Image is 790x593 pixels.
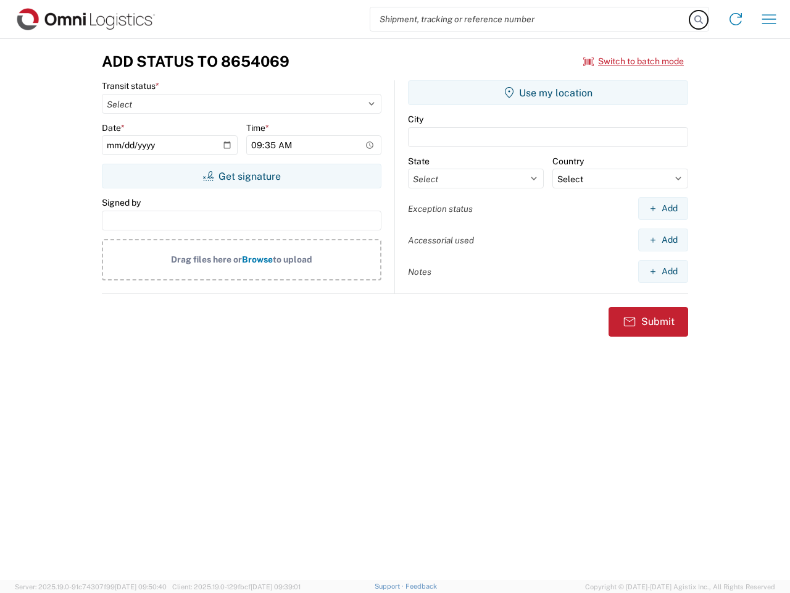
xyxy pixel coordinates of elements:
[408,80,688,105] button: Use my location
[102,53,289,70] h3: Add Status to 8654069
[102,122,125,133] label: Date
[408,266,431,277] label: Notes
[638,229,688,251] button: Add
[115,583,167,591] span: [DATE] 09:50:40
[251,583,301,591] span: [DATE] 09:39:01
[15,583,167,591] span: Server: 2025.19.0-91c74307f99
[638,260,688,283] button: Add
[172,583,301,591] span: Client: 2025.19.0-129fbcf
[171,254,242,264] span: Drag files here or
[246,122,269,133] label: Time
[408,114,423,125] label: City
[408,235,474,246] label: Accessorial used
[408,156,430,167] label: State
[408,203,473,214] label: Exception status
[273,254,312,264] span: to upload
[585,581,775,592] span: Copyright © [DATE]-[DATE] Agistix Inc., All Rights Reserved
[242,254,273,264] span: Browse
[638,197,688,220] button: Add
[609,307,688,337] button: Submit
[405,582,437,590] a: Feedback
[583,51,684,72] button: Switch to batch mode
[552,156,584,167] label: Country
[375,582,405,590] a: Support
[102,197,141,208] label: Signed by
[102,80,159,91] label: Transit status
[102,164,381,188] button: Get signature
[370,7,690,31] input: Shipment, tracking or reference number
